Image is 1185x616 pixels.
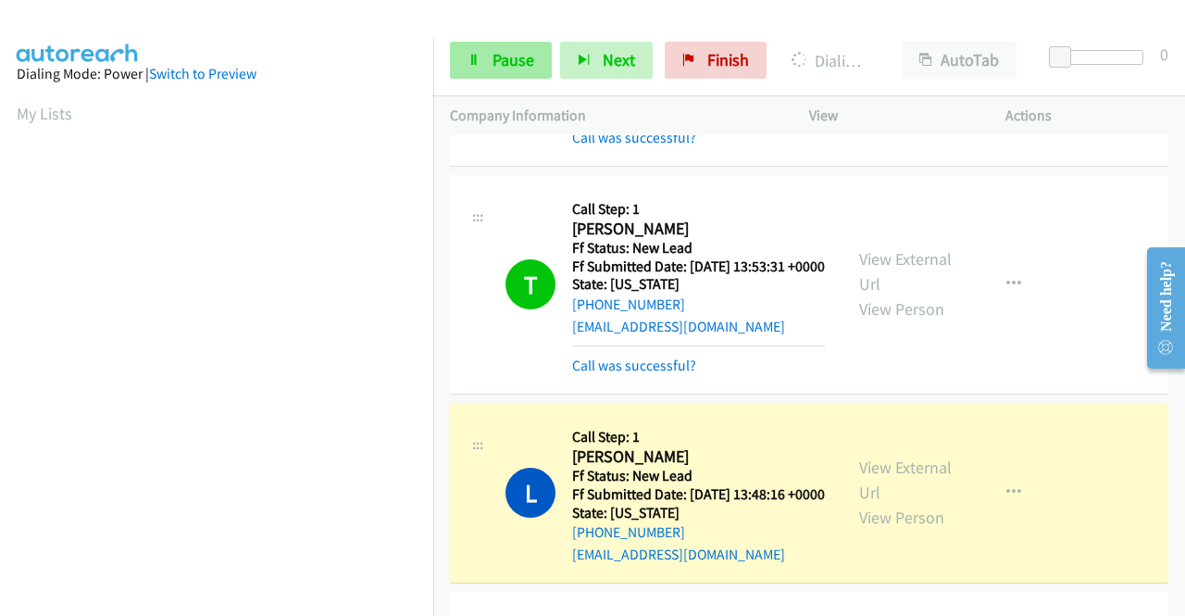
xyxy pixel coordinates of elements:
[809,105,972,127] p: View
[505,259,555,309] h1: T
[560,42,653,79] button: Next
[572,357,696,374] a: Call was successful?
[572,129,696,146] a: Call was successful?
[572,504,825,522] h5: State: [US_STATE]
[572,258,825,276] h5: Ff Submitted Date: [DATE] 13:53:31 +0000
[902,42,1017,79] button: AutoTab
[859,507,944,528] a: View Person
[17,103,72,124] a: My Lists
[450,105,776,127] p: Company Information
[572,467,825,485] h5: Ff Status: New Lead
[572,428,825,446] h5: Call Step: 1
[707,49,749,70] span: Finish
[1005,105,1168,127] p: Actions
[792,48,868,73] p: Dialing [PERSON_NAME]
[572,318,785,335] a: [EMAIL_ADDRESS][DOMAIN_NAME]
[572,239,825,258] h5: Ff Status: New Lead
[603,49,635,70] span: Next
[572,523,685,541] a: [PHONE_NUMBER]
[572,200,825,219] h5: Call Step: 1
[572,446,819,468] h2: [PERSON_NAME]
[572,219,819,240] h2: [PERSON_NAME]
[505,468,555,518] h1: L
[572,295,685,313] a: [PHONE_NUMBER]
[17,63,417,85] div: Dialing Mode: Power |
[493,49,534,70] span: Pause
[1058,50,1143,65] div: Delay between calls (in seconds)
[665,42,767,79] a: Finish
[572,275,825,294] h5: State: [US_STATE]
[149,65,256,82] a: Switch to Preview
[1132,234,1185,382] iframe: Resource Center
[859,248,952,295] a: View External Url
[450,42,552,79] a: Pause
[859,298,944,320] a: View Person
[572,546,785,563] a: [EMAIL_ADDRESS][DOMAIN_NAME]
[859,457,952,503] a: View External Url
[572,485,825,504] h5: Ff Submitted Date: [DATE] 13:48:16 +0000
[1160,42,1168,67] div: 0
